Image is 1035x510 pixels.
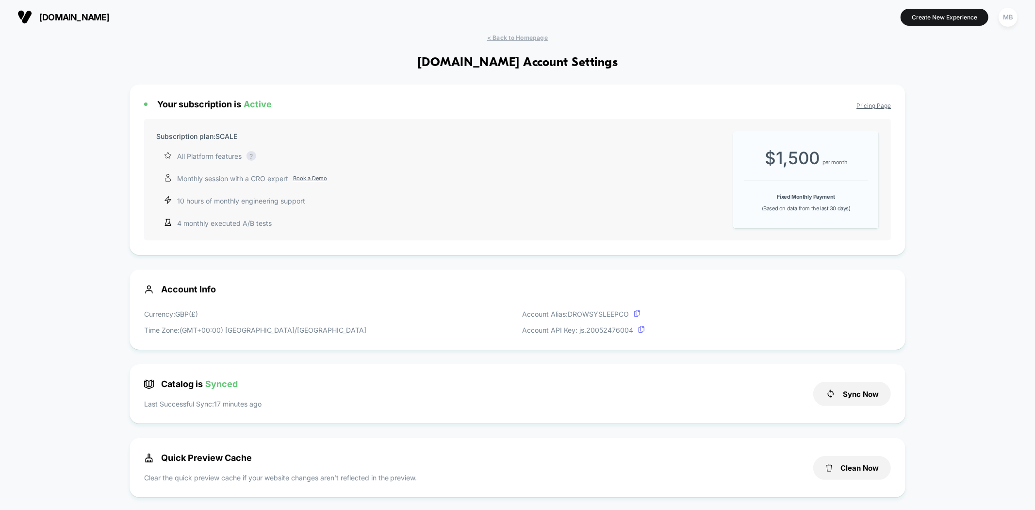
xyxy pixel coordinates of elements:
[144,399,262,409] p: Last Successful Sync: 17 minutes ago
[293,174,327,183] a: Book a Demo
[205,379,238,389] span: Synced
[765,148,820,168] span: $ 1,500
[144,473,417,483] p: Clear the quick preview cache if your website changes aren’t reflected in the preview.
[177,196,305,206] p: 10 hours of monthly engineering support
[901,9,988,26] button: Create New Experience
[177,151,242,161] p: All Platform features
[813,382,891,406] button: Sync Now
[523,325,645,335] p: Account API Key: js. 20052476004
[999,8,1018,27] div: MB
[487,34,548,41] span: < Back to Homepage
[246,151,256,161] div: ?
[144,284,891,294] span: Account Info
[156,131,237,141] p: Subscription plan: SCALE
[15,9,113,25] button: [DOMAIN_NAME]
[177,173,327,184] p: Monthly session with a CRO expert
[157,99,272,109] span: Your subscription is
[144,379,238,389] span: Catalog is
[777,193,836,200] b: Fixed Monthly Payment
[144,325,366,335] p: Time Zone: (GMT+00:00) [GEOGRAPHIC_DATA]/[GEOGRAPHIC_DATA]
[762,205,851,212] span: (Based on data from the last 30 days)
[177,218,272,228] p: 4 monthly executed A/B tests
[813,456,891,480] button: Clean Now
[144,309,366,319] p: Currency: GBP ( £ )
[523,309,645,319] p: Account Alias: DROWSYSLEEPCO
[996,7,1020,27] button: MB
[17,10,32,24] img: Visually logo
[244,99,272,109] span: Active
[822,159,847,166] span: per month
[856,102,891,109] a: Pricing Page
[417,56,618,70] h1: [DOMAIN_NAME] Account Settings
[144,453,252,463] span: Quick Preview Cache
[39,12,110,22] span: [DOMAIN_NAME]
